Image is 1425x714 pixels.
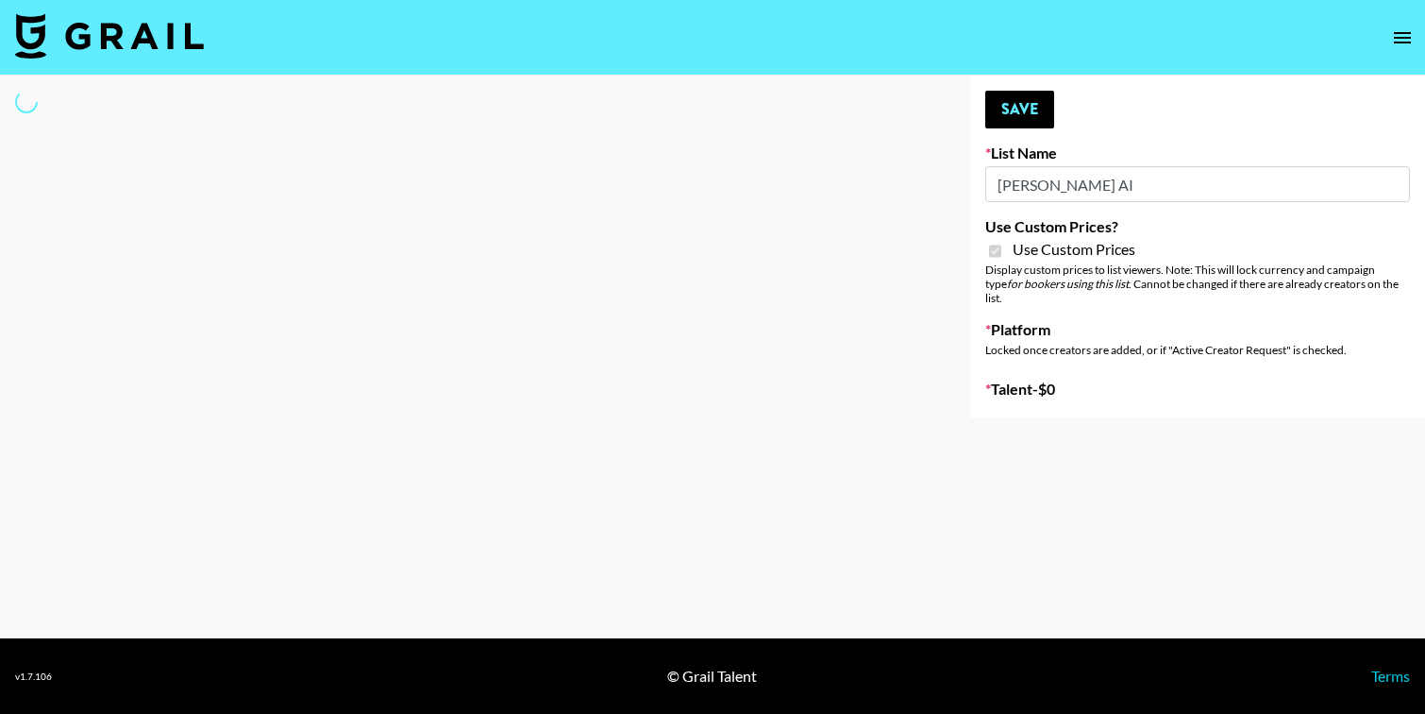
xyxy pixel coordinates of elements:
[985,91,1054,128] button: Save
[985,144,1410,162] label: List Name
[985,380,1410,399] label: Talent - $ 0
[15,13,204,59] img: Grail Talent
[1383,19,1421,57] button: open drawer
[1007,277,1129,291] em: for bookers using this list
[985,320,1410,339] label: Platform
[985,217,1410,236] label: Use Custom Prices?
[985,263,1410,305] div: Display custom prices to list viewers. Note: This will lock currency and campaign type . Cannot b...
[1371,667,1410,685] a: Terms
[15,671,52,683] div: v 1.7.106
[985,343,1410,357] div: Locked once creators are added, or if "Active Creator Request" is checked.
[667,667,757,686] div: © Grail Talent
[1013,240,1135,259] span: Use Custom Prices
